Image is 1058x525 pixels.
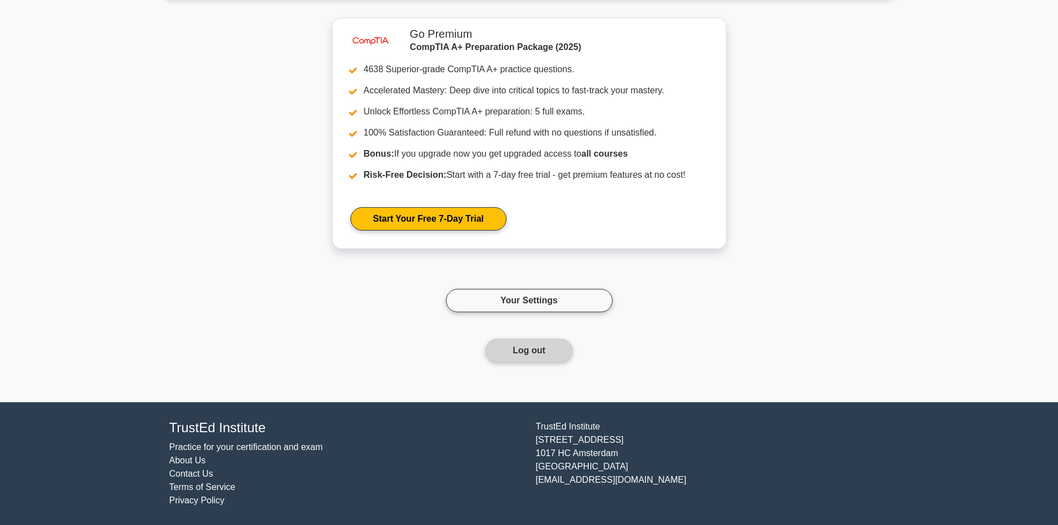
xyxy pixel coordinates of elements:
[169,442,323,452] a: Practice for your certification and exam
[169,469,213,478] a: Contact Us
[446,289,613,312] a: Your Settings
[169,420,523,436] h4: TrustEd Institute
[169,456,206,465] a: About Us
[485,339,573,362] button: Log out
[350,207,507,231] a: Start Your Free 7-Day Trial
[169,496,225,505] a: Privacy Policy
[169,482,235,492] a: Terms of Service
[529,420,896,507] div: TrustEd Institute [STREET_ADDRESS] 1017 HC Amsterdam [GEOGRAPHIC_DATA] [EMAIL_ADDRESS][DOMAIN_NAME]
